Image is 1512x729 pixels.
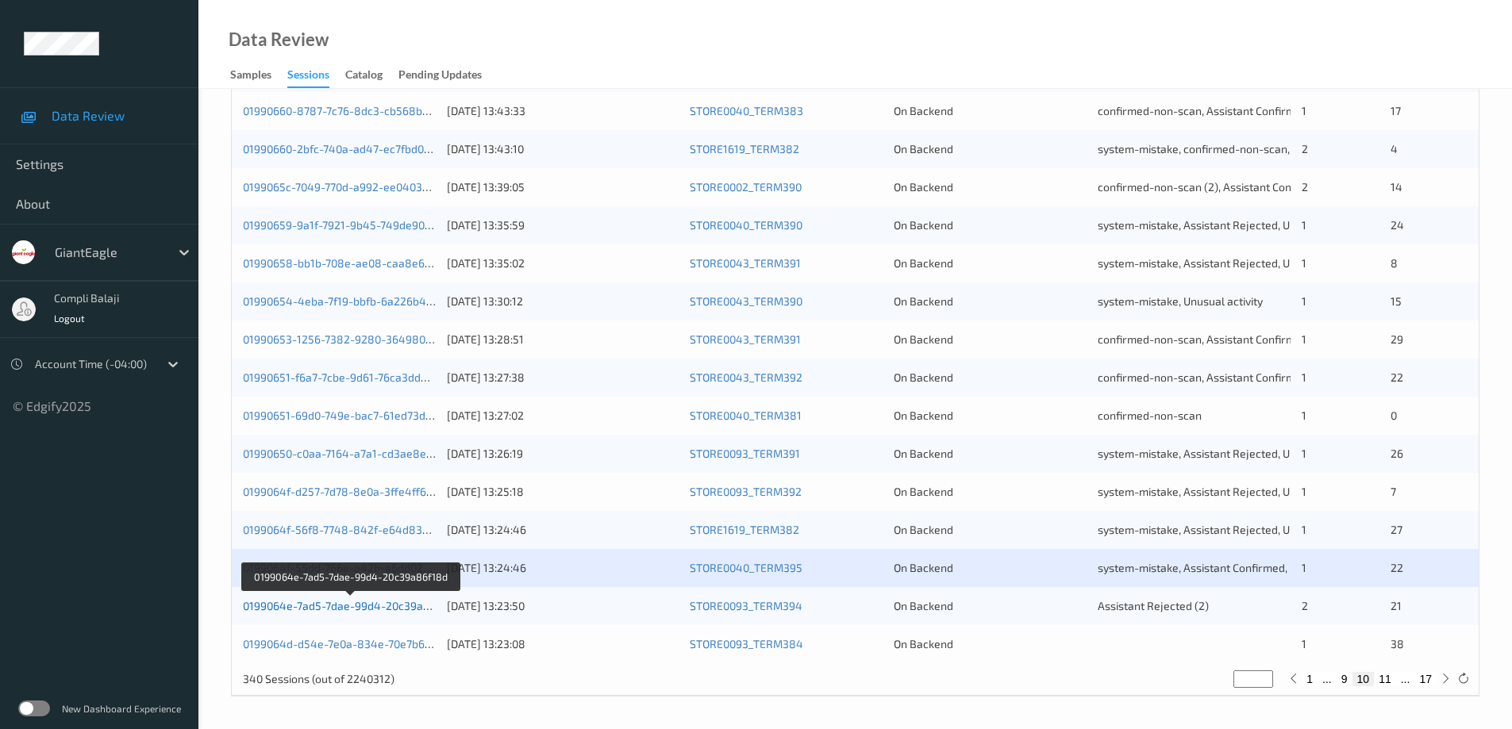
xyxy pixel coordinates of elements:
[1098,104,1506,117] span: confirmed-non-scan, Assistant Confirmed, product recovered, recovered product
[690,332,801,346] a: STORE0043_TERM391
[1391,561,1403,574] span: 22
[1302,672,1318,686] button: 1
[1302,218,1306,232] span: 1
[1396,672,1415,686] button: ...
[447,255,679,271] div: [DATE] 13:35:02
[243,523,460,536] a: 0199064f-56f8-7748-842f-e64d83d4dd16
[447,560,679,576] div: [DATE] 13:24:46
[1098,332,1506,346] span: confirmed-non-scan, Assistant Confirmed, product recovered, recovered product
[690,294,802,308] a: STORE0043_TERM390
[1391,294,1402,308] span: 15
[894,179,1087,195] div: On Backend
[447,294,679,309] div: [DATE] 13:30:12
[690,637,803,650] a: STORE0093_TERM384
[243,256,463,270] a: 01990658-bb1b-708e-ae08-caa8e66e6e55
[894,255,1087,271] div: On Backend
[690,370,802,384] a: STORE0043_TERM392
[1098,485,1362,498] span: system-mistake, Assistant Rejected, Unusual activity
[894,560,1087,576] div: On Backend
[447,636,679,652] div: [DATE] 13:23:08
[894,217,1087,233] div: On Backend
[1098,218,1362,232] span: system-mistake, Assistant Rejected, Unusual activity
[1391,523,1402,536] span: 27
[690,180,802,194] a: STORE0002_TERM390
[894,294,1087,309] div: On Backend
[1352,672,1375,686] button: 10
[447,103,679,119] div: [DATE] 13:43:33
[243,218,456,232] a: 01990659-9a1f-7921-9b45-749de9014b92
[894,141,1087,157] div: On Backend
[894,408,1087,424] div: On Backend
[1302,523,1306,536] span: 1
[1302,142,1308,155] span: 2
[1391,142,1398,155] span: 4
[1391,104,1401,117] span: 17
[1098,599,1209,612] span: Assistant Rejected (2)
[690,256,801,270] a: STORE0043_TERM391
[1391,332,1403,346] span: 29
[894,103,1087,119] div: On Backend
[1391,485,1396,498] span: 7
[1302,294,1306,308] span: 1
[229,32,329,48] div: Data Review
[230,67,271,86] div: Samples
[1302,485,1306,498] span: 1
[690,218,802,232] a: STORE0040_TERM390
[243,104,461,117] a: 01990660-8787-7c76-8dc3-cb568be96b8e
[690,104,803,117] a: STORE0040_TERM383
[1302,256,1306,270] span: 1
[1302,409,1306,422] span: 1
[1098,370,1396,384] span: confirmed-non-scan, Assistant Confirmed, failed to recover
[1391,409,1397,422] span: 0
[1302,599,1308,612] span: 2
[447,484,679,500] div: [DATE] 13:25:18
[1302,370,1306,384] span: 1
[287,67,329,88] div: Sessions
[894,598,1087,614] div: On Backend
[1302,104,1306,117] span: 1
[447,522,679,538] div: [DATE] 13:24:46
[447,179,679,195] div: [DATE] 13:39:05
[1302,180,1308,194] span: 2
[690,523,799,536] a: STORE1619_TERM382
[894,636,1087,652] div: On Backend
[447,408,679,424] div: [DATE] 13:27:02
[1391,599,1402,612] span: 21
[1302,637,1306,650] span: 1
[1414,672,1437,686] button: 17
[243,637,464,650] a: 0199064d-d54e-7e0a-834e-70e7b6e53624
[1318,672,1337,686] button: ...
[345,67,383,86] div: Catalog
[243,370,451,384] a: 01990651-f6a7-7cbe-9d61-76ca3dd8cfb4
[1391,180,1402,194] span: 14
[1098,447,1362,460] span: system-mistake, Assistant Rejected, Unusual activity
[230,64,287,86] a: Samples
[690,409,802,422] a: STORE0040_TERM381
[894,332,1087,347] div: On Backend
[243,671,394,687] p: 340 Sessions (out of 2240312)
[690,447,800,460] a: STORE0093_TERM391
[1098,409,1202,422] span: confirmed-non-scan
[1337,672,1352,686] button: 9
[894,522,1087,538] div: On Backend
[447,332,679,347] div: [DATE] 13:28:51
[1098,294,1263,308] span: system-mistake, Unusual activity
[1302,561,1306,574] span: 1
[1374,672,1396,686] button: 11
[243,180,460,194] a: 0199065c-7049-770d-a992-ee040350e5ae
[398,67,482,86] div: Pending Updates
[243,485,452,498] a: 0199064f-d257-7d78-8e0a-3ffe4ff680a3
[690,561,802,574] a: STORE0040_TERM395
[243,561,460,574] a: 0199064f-55dd-766a-a42b-a6dd02c3b056
[1098,561,1369,574] span: system-mistake, Assistant Confirmed, Unusual activity
[243,409,457,422] a: 01990651-69d0-749e-bac7-61ed73d260ea
[243,599,459,612] a: 0199064e-7ad5-7dae-99d4-20c39a86f18d
[1302,447,1306,460] span: 1
[447,446,679,462] div: [DATE] 13:26:19
[1391,370,1403,384] span: 22
[345,64,398,86] a: Catalog
[447,141,679,157] div: [DATE] 13:43:10
[1302,332,1306,346] span: 1
[287,64,345,88] a: Sessions
[1391,637,1404,650] span: 38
